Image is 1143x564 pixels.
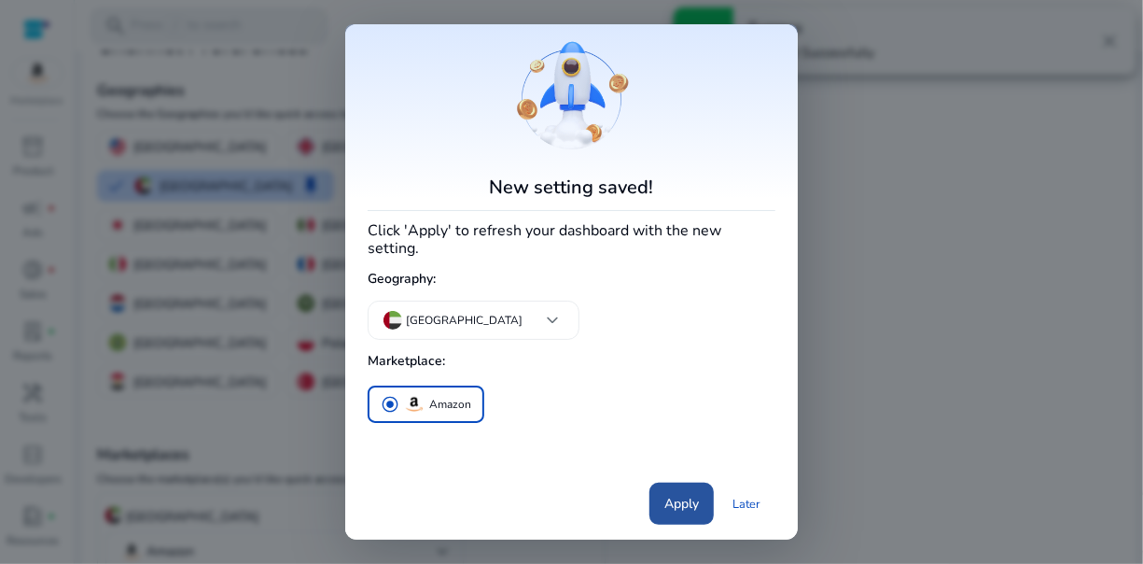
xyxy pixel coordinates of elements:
[383,311,402,330] img: ae.svg
[403,393,425,416] img: amazon.svg
[541,309,564,331] span: keyboard_arrow_down
[368,219,775,258] h4: Click 'Apply' to refresh your dashboard with the new setting.
[429,395,471,415] p: Amazon
[664,494,699,514] span: Apply
[368,346,775,377] h5: Marketplace:
[381,395,399,414] span: radio_button_checked
[718,487,775,521] a: Later
[368,264,775,295] h5: Geography:
[649,483,714,525] button: Apply
[406,312,523,329] p: [GEOGRAPHIC_DATA]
